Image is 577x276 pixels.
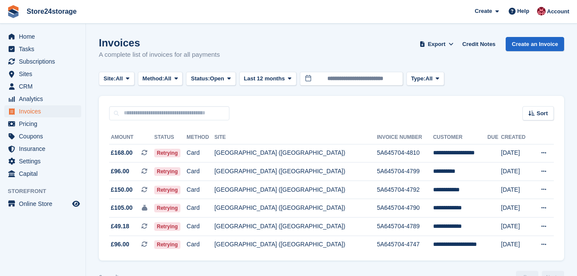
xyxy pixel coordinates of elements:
td: [DATE] [501,218,531,236]
a: Create an Invoice [506,37,564,51]
span: All [164,74,171,83]
td: [GEOGRAPHIC_DATA] ([GEOGRAPHIC_DATA]) [214,218,377,236]
td: 5A645704-4799 [377,163,433,181]
span: Retrying [154,186,180,194]
th: Method [186,131,214,144]
span: Storefront [8,187,85,196]
span: Subscriptions [19,55,70,67]
td: Card [186,144,214,163]
span: Online Store [19,198,70,210]
a: Credit Notes [459,37,499,51]
a: menu [4,198,81,210]
span: Retrying [154,204,180,212]
td: Card [186,199,214,218]
span: Status: [191,74,210,83]
td: [GEOGRAPHIC_DATA] ([GEOGRAPHIC_DATA]) [214,181,377,199]
span: Coupons [19,130,70,142]
span: £168.00 [111,148,133,157]
th: Amount [109,131,154,144]
span: Analytics [19,93,70,105]
span: All [116,74,123,83]
td: [DATE] [501,144,531,163]
img: Mandy Huges [537,7,546,15]
button: Site: All [99,72,134,86]
span: £105.00 [111,203,133,212]
span: Home [19,31,70,43]
span: Invoices [19,105,70,117]
td: Card [186,236,214,254]
button: Last 12 months [239,72,296,86]
a: menu [4,43,81,55]
span: Open [210,74,224,83]
th: Due [488,131,501,144]
a: menu [4,118,81,130]
button: Type: All [406,72,444,86]
td: [DATE] [501,199,531,218]
span: Capital [19,168,70,180]
th: Invoice Number [377,131,433,144]
span: £96.00 [111,240,129,249]
td: 5A645704-4792 [377,181,433,199]
td: 5A645704-4810 [377,144,433,163]
a: menu [4,130,81,142]
span: Retrying [154,167,180,176]
span: All [425,74,433,83]
a: menu [4,31,81,43]
a: Preview store [71,199,81,209]
span: Sort [537,109,548,118]
h1: Invoices [99,37,220,49]
a: menu [4,80,81,92]
td: [GEOGRAPHIC_DATA] ([GEOGRAPHIC_DATA]) [214,163,377,181]
button: Status: Open [186,72,235,86]
a: menu [4,168,81,180]
a: menu [4,93,81,105]
th: Created [501,131,531,144]
span: £96.00 [111,167,129,176]
td: Card [186,218,214,236]
td: 5A645704-4747 [377,236,433,254]
span: Retrying [154,222,180,231]
button: Export [418,37,455,51]
td: Card [186,163,214,181]
span: £49.18 [111,222,129,231]
th: Site [214,131,377,144]
p: A complete list of invoices for all payments [99,50,220,60]
span: Site: [104,74,116,83]
span: Method: [143,74,165,83]
th: Status [154,131,186,144]
span: Export [428,40,446,49]
a: menu [4,143,81,155]
td: [GEOGRAPHIC_DATA] ([GEOGRAPHIC_DATA]) [214,236,377,254]
span: Retrying [154,149,180,157]
span: Help [517,7,529,15]
td: 5A645704-4790 [377,199,433,218]
span: Insurance [19,143,70,155]
span: £150.00 [111,185,133,194]
span: Type: [411,74,426,83]
a: Store24storage [23,4,80,18]
td: [GEOGRAPHIC_DATA] ([GEOGRAPHIC_DATA]) [214,144,377,163]
a: menu [4,55,81,67]
td: [DATE] [501,163,531,181]
span: Settings [19,155,70,167]
td: Card [186,181,214,199]
td: [GEOGRAPHIC_DATA] ([GEOGRAPHIC_DATA]) [214,199,377,218]
span: Last 12 months [244,74,285,83]
td: [DATE] [501,236,531,254]
span: Sites [19,68,70,80]
span: Retrying [154,240,180,249]
a: menu [4,68,81,80]
img: stora-icon-8386f47178a22dfd0bd8f6a31ec36ba5ce8667c1dd55bd0f319d3a0aa187defe.svg [7,5,20,18]
td: 5A645704-4789 [377,218,433,236]
span: Account [547,7,569,16]
span: Tasks [19,43,70,55]
th: Customer [433,131,488,144]
a: menu [4,105,81,117]
button: Method: All [138,72,183,86]
span: Create [475,7,492,15]
span: CRM [19,80,70,92]
td: [DATE] [501,181,531,199]
span: Pricing [19,118,70,130]
a: menu [4,155,81,167]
